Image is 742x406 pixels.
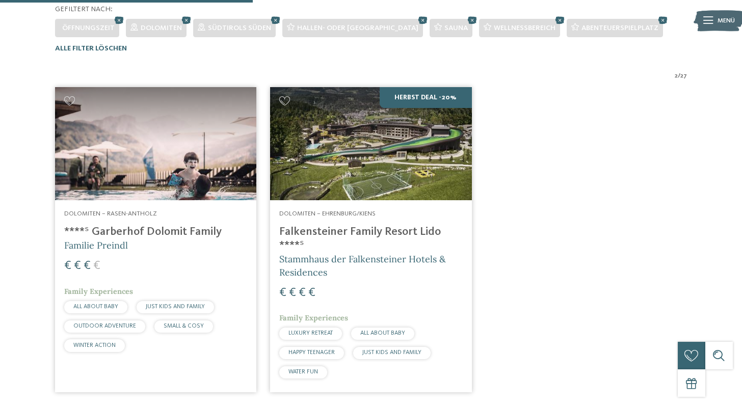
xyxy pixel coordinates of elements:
[146,304,205,310] span: JUST KIDS AND FAMILY
[208,24,271,32] span: Südtirols Süden
[74,260,81,272] span: €
[62,24,115,32] span: Öffnungszeit
[299,287,306,299] span: €
[288,349,335,356] span: HAPPY TEENAGER
[141,24,182,32] span: Dolomiten
[64,210,157,217] span: Dolomiten – Rasen-Antholz
[73,342,116,348] span: WINTER ACTION
[680,71,687,80] span: 27
[270,87,471,200] img: Familienhotels gesucht? Hier findet ihr die besten!
[93,260,100,272] span: €
[73,323,136,329] span: OUTDOOR ADVENTURE
[55,87,256,392] a: Familienhotels gesucht? Hier findet ihr die besten! Dolomiten – Rasen-Antholz ****ˢ Garberhof Dol...
[444,24,468,32] span: Sauna
[288,369,318,375] span: WATER FUN
[64,260,71,272] span: €
[279,225,462,253] h4: Falkensteiner Family Resort Lido ****ˢ
[297,24,418,32] span: Hallen- oder [GEOGRAPHIC_DATA]
[64,287,133,296] span: Family Experiences
[360,330,405,336] span: ALL ABOUT BABY
[581,24,658,32] span: Abenteuerspielplatz
[55,6,113,13] span: Gefiltert nach:
[289,287,296,299] span: €
[64,239,128,251] span: Familie Preindl
[288,330,333,336] span: LUXURY RETREAT
[494,24,555,32] span: Wellnessbereich
[675,71,678,80] span: 2
[270,87,471,392] a: Familienhotels gesucht? Hier findet ihr die besten! Herbst Deal -20% Dolomiten – Ehrenburg/Kiens ...
[84,260,91,272] span: €
[279,287,286,299] span: €
[279,253,446,278] span: Stammhaus der Falkensteiner Hotels & Residences
[279,313,348,322] span: Family Experiences
[678,71,680,80] span: /
[73,304,118,310] span: ALL ABOUT BABY
[164,323,204,329] span: SMALL & COSY
[362,349,421,356] span: JUST KIDS AND FAMILY
[64,225,247,239] h4: ****ˢ Garberhof Dolomit Family
[279,210,376,217] span: Dolomiten – Ehrenburg/Kiens
[308,287,315,299] span: €
[55,87,256,200] img: Familienhotels gesucht? Hier findet ihr die besten!
[55,45,127,52] span: Alle Filter löschen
